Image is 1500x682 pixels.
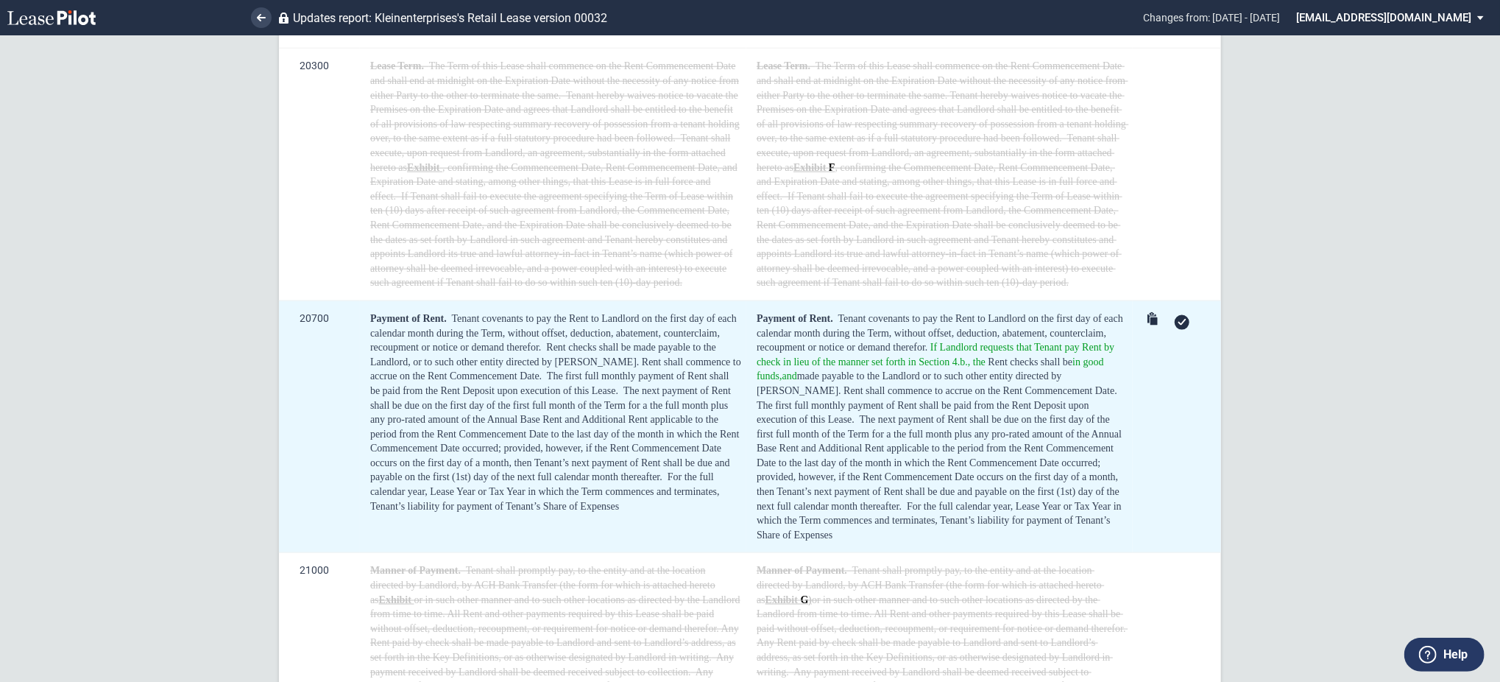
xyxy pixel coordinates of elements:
[757,501,1124,541] span: For the full calendar year, Lease Year or Tax Year in which the Term commences and terminates, Te...
[370,133,731,172] span: Tenant shall execute, upon request from Landlord, an agreement, substantially in the form attache...
[370,385,740,483] span: The next payment of Rent shall be due on the first day of the first full month of the Term for a ...
[765,594,798,605] span: Exhibit
[829,162,835,173] a: F
[615,277,682,288] span: (10)-day period.
[1404,638,1485,672] button: Help
[370,652,734,678] span: Any payment received by Landlord shall be deemed received subject to collection.
[370,191,733,217] span: If Tenant shall fail to execute the agreement specifying the Term of Lease within ten
[1443,645,1468,664] label: Help
[370,594,740,663] span: or in such other manner and to such other locations as directed by the Landlord from time to time...
[757,191,1122,217] span: If Tenant shall fail to execute the agreement specifying the Term of Lease within ten
[1143,12,1280,24] span: Changes from: [DATE] - [DATE]
[793,162,826,173] span: Exhibit
[757,356,1117,396] span: Rent checks shall be made payable to the Landlord or to such other entity directed by [PERSON_NAM...
[1002,277,1069,288] span: (10)-day period.
[370,370,729,396] span: The first full monthly payment of Rent shall be paid from the Rent Deposit upon execution of this...
[370,205,733,288] span: (10) days after receipt of such agreement from Landlord, the Commencement Date, Rent Commencement...
[757,565,847,576] span: Manner of Payment.
[757,342,1117,368] span: If Landlord requests that Tenant pay Rent by check in lieu of the manner set forth in Section 4.b...
[370,60,424,71] span: Lease Term.
[370,313,737,353] span: Tenant covenants to pay the Rent to Landlord on the first day of each calendar month during the T...
[370,162,737,202] span: , confirming the Commencement Date, Rent Commencement Date, and Expiration Date and stating, amon...
[757,313,1125,353] span: Tenant covenants to pay the Rent to Landlord on the first day of each calendar month during the T...
[757,162,1117,202] span: , confirming the Commencement Date, Rent Commencement Date, and Expiration Date and stating, amon...
[757,400,1092,426] span: The first full monthly payment of Rent shall be paid from the Rent Deposit upon execution of this...
[370,60,739,100] span: The Term of this Lease shall commence on the Rent Commencement Date and shall end at midnight on ...
[809,594,813,605] span: )
[801,594,809,605] a: G
[757,60,1128,100] span: The Term of this Lease shall commence on the Rent Commencement Date and shall end at midnight on ...
[370,342,741,382] span: Rent checks shall be made payable to the Landlord, or to such other entity directed by [PERSON_NA...
[370,565,461,576] span: Manner of Payment.
[782,370,797,382] span: and
[757,414,1125,497] span: The next payment of Rent shall be due on the first day of the first full month of the Term for a ...
[293,11,607,25] span: Updates report: Kleinenterprises's Retail Lease version 00032
[370,471,720,511] span: For the full calendar year, Lease Year or Tax Year in which the Term commences and terminates, Te...
[757,205,1122,288] span: (10) days after receipt of such agreement from Landlord, the Commencement Date, Rent Commencement...
[757,594,1128,678] span: or in such other manner and to such other locations as directed by the Landlord from time to time...
[370,565,715,605] span: Tenant shall promptly pay, to the entity and at the location directed by Landlord, by ACH Bank Tr...
[300,552,329,588] span: 21000
[300,300,329,336] span: 20700
[757,565,1104,605] span: Tenant shall promptly pay, to the entity and at the location directed by Landlord, by ACH Bank Tr...
[407,162,439,173] span: Exhibit
[379,594,411,605] span: Exhibit
[757,313,833,324] span: Payment of Rent.
[757,133,1119,172] span: Tenant shall execute, upon request from Landlord, an agreement, substantially in the form attache...
[757,60,810,71] span: Lease Term.
[452,471,662,482] span: (1st) day of the next full calendar month thereafter.
[370,313,447,324] span: Payment of Rent.
[300,48,329,83] span: 20300
[757,486,1122,512] span: (1st) day of the next full calendar month thereafter.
